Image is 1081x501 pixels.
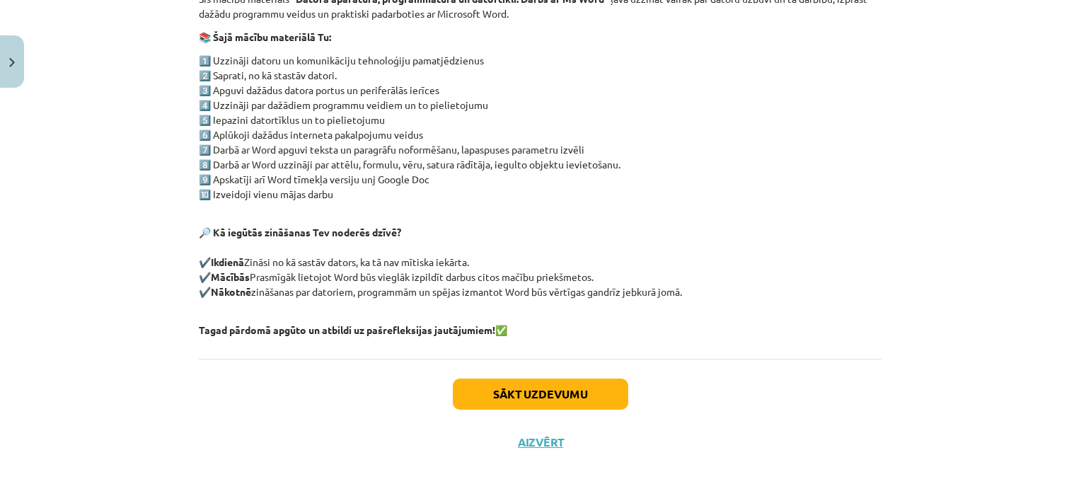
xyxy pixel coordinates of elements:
p: 1️⃣ Uzzināji datoru un komunikāciju tehnoloģiju pamatjēdzienus 2️⃣ Saprati, no kā stastāv datori.... [199,53,882,202]
p: ✔️ Zināsi no kā sastāv dators, ka tā nav mītiska iekārta. ✔️ Prasmīgāk lietojot Word būs vieglāk ... [199,210,882,314]
strong: 📚 Šajā mācību materiālā Tu: [199,30,331,43]
p: ✅ [199,323,882,338]
strong: Tagad pārdomā apgūto un atbildi uz pašrefleksijas jautājumiem! [199,323,495,336]
img: icon-close-lesson-0947bae3869378f0d4975bcd49f059093ad1ed9edebbc8119c70593378902aed.svg [9,58,15,67]
strong: Nākotnē [211,285,251,298]
button: Sākt uzdevumu [453,379,628,410]
strong: Ikdienā [211,255,244,268]
button: Aizvērt [514,435,567,449]
strong: 🔎 Kā iegūtās zināšanas Tev noderēs dzīvē? [199,226,401,238]
strong: Mācībās [211,270,250,283]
